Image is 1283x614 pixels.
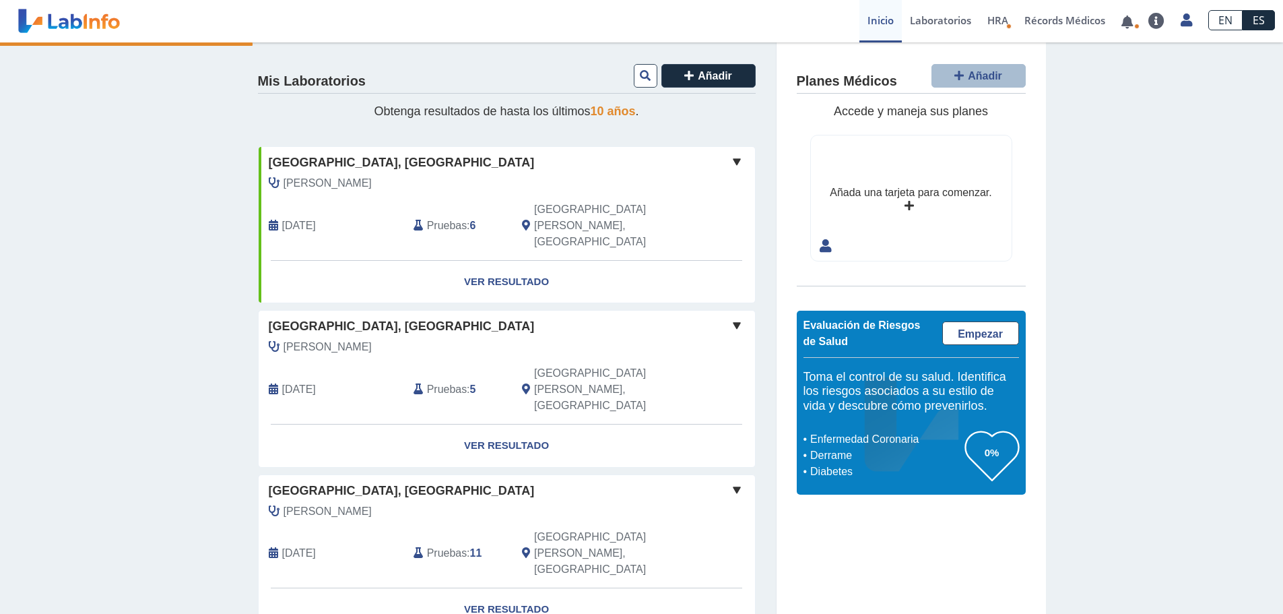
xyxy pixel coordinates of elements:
[968,70,1002,82] span: Añadir
[284,503,372,520] span: Sola Sanchez, Ernesto
[1163,561,1268,599] iframe: Help widget launcher
[282,218,316,234] span: 2025-10-14
[470,547,482,559] b: 11
[403,365,512,414] div: :
[803,370,1019,414] h5: Toma el control de su salud. Identifica los riesgos asociados a su estilo de vida y descubre cómo...
[931,64,1026,88] button: Añadir
[698,70,732,82] span: Añadir
[958,328,1003,340] span: Empezar
[259,261,755,303] a: Ver Resultado
[807,431,965,448] li: Enfermedad Coronaria
[282,545,316,561] span: 2025-05-12
[258,73,366,90] h4: Mis Laboratorios
[403,529,512,578] div: :
[534,529,683,578] span: San Juan, PR
[965,444,1019,461] h3: 0%
[470,220,476,231] b: 6
[269,482,535,500] span: [GEOGRAPHIC_DATA], [GEOGRAPHIC_DATA]
[942,321,1019,345] a: Empezar
[661,64,756,88] button: Añadir
[534,365,683,414] span: San Juan, PR
[534,202,683,250] span: San Juan, PR
[374,104,638,118] span: Obtenga resultados de hasta los últimos .
[987,13,1008,27] span: HRA
[1243,10,1275,30] a: ES
[803,319,921,347] span: Evaluación de Riesgos de Salud
[830,185,991,201] div: Añada una tarjeta para comenzar.
[797,73,897,90] h4: Planes Médicos
[259,425,755,467] a: Ver Resultado
[427,381,467,398] span: Pruebas
[427,545,467,561] span: Pruebas
[834,104,988,118] span: Accede y maneja sus planes
[269,154,535,172] span: [GEOGRAPHIC_DATA], [GEOGRAPHIC_DATA]
[1208,10,1243,30] a: EN
[807,448,965,464] li: Derrame
[470,383,476,395] b: 5
[269,317,535,336] span: [GEOGRAPHIC_DATA], [GEOGRAPHIC_DATA]
[807,464,965,480] li: Diabetes
[403,202,512,250] div: :
[591,104,636,118] span: 10 años
[284,339,372,355] span: Astacio Gonzalez, Eric
[282,381,316,398] span: 2025-05-29
[284,175,372,191] span: Sola Sanchez, Ernesto
[427,218,467,234] span: Pruebas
